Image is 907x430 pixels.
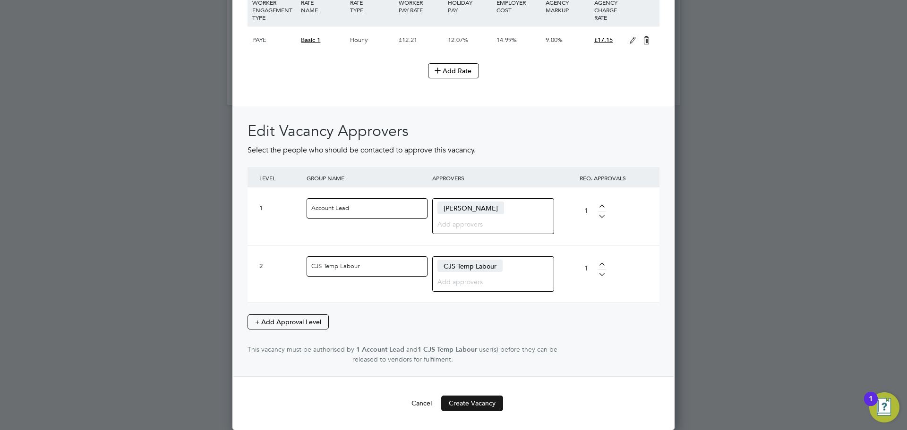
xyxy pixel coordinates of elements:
[396,26,445,54] div: £12.21
[448,36,468,44] span: 12.07%
[259,262,302,270] div: 2
[594,36,613,44] span: £17.15
[437,218,542,230] input: Add approvers
[430,167,556,189] div: APPROVERS
[406,345,418,354] span: and
[428,63,479,78] button: Add Rate
[304,167,430,189] div: GROUP NAME
[257,167,304,189] div: LEVEL
[869,399,873,411] div: 1
[248,345,354,354] span: This vacancy must be authorised by
[418,346,477,354] strong: 1 CJS Temp Labour
[437,260,503,272] span: CJS Temp Labour
[437,275,542,287] input: Add approvers
[404,396,439,411] button: Cancel
[248,314,329,329] button: + Add Approval Level
[437,202,504,214] span: [PERSON_NAME]
[546,36,563,44] span: 9.00%
[259,204,302,212] div: 1
[248,145,476,155] span: Select the people who should be contacted to approve this vacancy.
[556,167,650,189] div: REQ. APPROVALS
[869,392,899,422] button: Open Resource Center, 1 new notification
[356,346,404,354] strong: 1 Account Lead
[441,396,503,411] button: Create Vacancy
[496,36,517,44] span: 14.99%
[250,26,299,54] div: PAYE
[301,36,320,44] span: Basic 1
[248,121,659,141] h2: Edit Vacancy Approvers
[348,26,396,54] div: Hourly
